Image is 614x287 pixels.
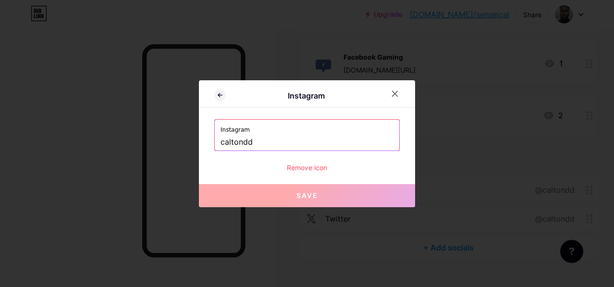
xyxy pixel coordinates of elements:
input: Instagram username [221,134,393,150]
span: Save [296,191,318,200]
button: Save [199,184,415,207]
div: Remove icon [214,162,400,173]
label: Instagram [221,120,393,134]
div: Instagram [226,90,386,101]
